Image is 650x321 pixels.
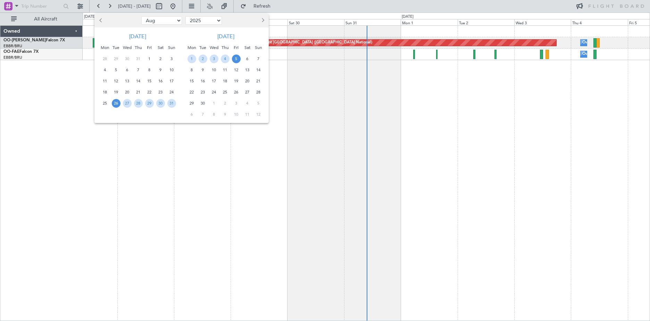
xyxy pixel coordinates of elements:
[122,98,133,109] div: 27-8-2025
[231,53,242,64] div: 5-9-2025
[156,88,165,97] span: 23
[232,110,241,119] span: 10
[208,98,219,109] div: 1-10-2025
[219,53,231,64] div: 4-9-2025
[99,64,110,75] div: 4-8-2025
[232,66,241,74] span: 12
[187,66,196,74] span: 8
[133,64,144,75] div: 7-8-2025
[199,88,207,97] span: 23
[167,55,176,63] span: 3
[254,55,263,63] span: 7
[253,42,264,53] div: Sun
[144,98,155,109] div: 29-8-2025
[122,75,133,87] div: 13-8-2025
[123,99,132,108] span: 27
[156,99,165,108] span: 30
[199,77,207,85] span: 16
[242,64,253,75] div: 13-9-2025
[231,98,242,109] div: 3-10-2025
[243,66,252,74] span: 13
[99,75,110,87] div: 11-8-2025
[122,87,133,98] div: 20-8-2025
[210,66,218,74] span: 10
[156,55,165,63] span: 2
[231,87,242,98] div: 26-9-2025
[219,42,231,53] div: Thu
[199,99,207,108] span: 30
[219,75,231,87] div: 18-9-2025
[199,55,207,63] span: 2
[199,66,207,74] span: 9
[186,64,197,75] div: 8-9-2025
[210,55,218,63] span: 3
[141,16,182,25] select: Select month
[134,55,143,63] span: 31
[134,66,143,74] span: 7
[231,109,242,120] div: 10-10-2025
[243,55,252,63] span: 6
[101,99,109,108] span: 25
[186,109,197,120] div: 6-10-2025
[166,64,177,75] div: 10-8-2025
[110,42,122,53] div: Tue
[197,75,208,87] div: 16-9-2025
[197,87,208,98] div: 23-9-2025
[219,98,231,109] div: 2-10-2025
[232,55,241,63] span: 5
[253,53,264,64] div: 7-9-2025
[253,98,264,109] div: 5-10-2025
[167,66,176,74] span: 10
[254,77,263,85] span: 21
[221,110,230,119] span: 9
[155,64,166,75] div: 9-8-2025
[221,55,230,63] span: 4
[186,75,197,87] div: 15-9-2025
[134,99,143,108] span: 28
[219,64,231,75] div: 11-9-2025
[210,88,218,97] span: 24
[123,55,132,63] span: 30
[145,55,154,63] span: 1
[219,87,231,98] div: 25-9-2025
[197,64,208,75] div: 9-9-2025
[242,53,253,64] div: 6-9-2025
[253,64,264,75] div: 14-9-2025
[187,110,196,119] span: 6
[253,87,264,98] div: 28-9-2025
[144,64,155,75] div: 8-8-2025
[123,77,132,85] span: 13
[243,77,252,85] span: 20
[167,88,176,97] span: 24
[110,75,122,87] div: 12-8-2025
[242,42,253,53] div: Sat
[99,53,110,64] div: 28-7-2025
[232,99,241,108] span: 3
[232,77,241,85] span: 19
[110,64,122,75] div: 5-8-2025
[167,77,176,85] span: 17
[110,87,122,98] div: 19-8-2025
[197,109,208,120] div: 7-10-2025
[197,98,208,109] div: 30-9-2025
[122,53,133,64] div: 30-7-2025
[99,98,110,109] div: 25-8-2025
[156,66,165,74] span: 9
[243,99,252,108] span: 4
[186,87,197,98] div: 22-9-2025
[145,66,154,74] span: 8
[253,75,264,87] div: 21-9-2025
[232,88,241,97] span: 26
[101,66,109,74] span: 4
[99,87,110,98] div: 18-8-2025
[112,66,120,74] span: 5
[243,88,252,97] span: 27
[110,53,122,64] div: 29-7-2025
[166,53,177,64] div: 3-8-2025
[155,42,166,53] div: Sat
[187,99,196,108] span: 29
[259,15,266,26] button: Next month
[219,109,231,120] div: 9-10-2025
[112,99,120,108] span: 26
[208,53,219,64] div: 3-9-2025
